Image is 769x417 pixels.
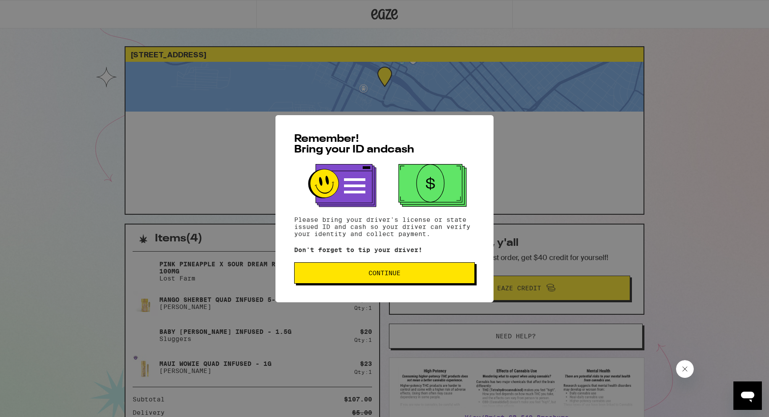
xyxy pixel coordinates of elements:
p: Please bring your driver's license or state issued ID and cash so your driver can verify your ide... [294,216,475,237]
p: Don't forget to tip your driver! [294,246,475,253]
iframe: Button to launch messaging window [733,381,762,410]
span: Remember! Bring your ID and cash [294,134,414,155]
span: Hi. Need any help? [5,6,64,13]
button: Continue [294,262,475,284]
span: Continue [368,270,401,276]
iframe: Close message [676,360,694,378]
